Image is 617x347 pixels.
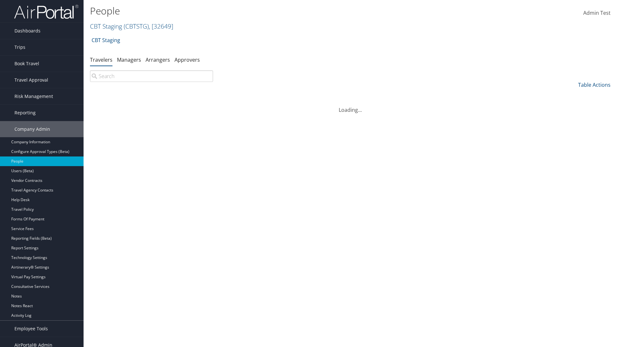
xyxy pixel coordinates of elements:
a: Travelers [90,56,112,63]
span: Dashboards [14,23,40,39]
a: Managers [117,56,141,63]
span: , [ 32649 ] [149,22,173,31]
h1: People [90,4,437,18]
div: Loading... [90,98,611,114]
span: Employee Tools [14,321,48,337]
span: Risk Management [14,88,53,104]
span: Book Travel [14,56,39,72]
a: Arrangers [146,56,170,63]
span: Travel Approval [14,72,48,88]
a: CBT Staging [90,22,173,31]
a: CBT Staging [92,34,120,47]
span: ( CBTSTG ) [124,22,149,31]
input: Search [90,70,213,82]
img: airportal-logo.png [14,4,78,19]
a: Table Actions [578,81,611,88]
span: Admin Test [583,9,611,16]
a: Approvers [174,56,200,63]
a: Admin Test [583,3,611,23]
span: Trips [14,39,25,55]
span: Reporting [14,105,36,121]
span: Company Admin [14,121,50,137]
